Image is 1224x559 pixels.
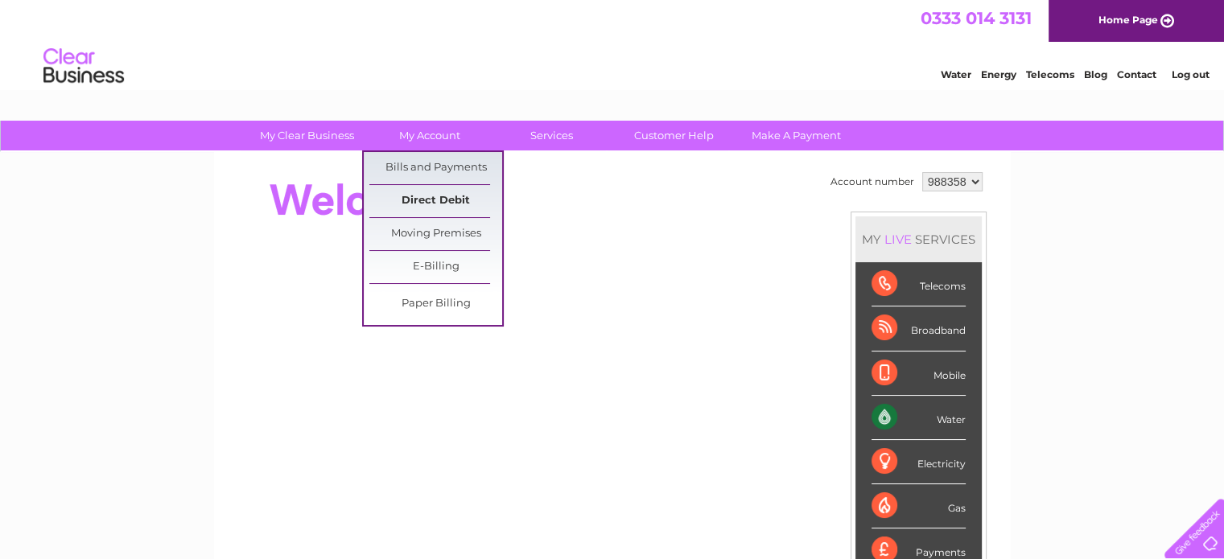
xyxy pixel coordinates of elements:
div: Clear Business is a trading name of Verastar Limited (registered in [GEOGRAPHIC_DATA] No. 3667643... [233,9,993,78]
a: Moving Premises [369,218,502,250]
a: Water [941,68,971,80]
a: Telecoms [1026,68,1074,80]
div: Telecoms [872,262,966,306]
a: Customer Help [608,121,740,150]
a: Direct Debit [369,185,502,217]
div: Broadband [872,306,966,351]
a: My Account [363,121,496,150]
a: E-Billing [369,251,502,283]
a: Contact [1117,68,1156,80]
a: Log out [1171,68,1209,80]
div: LIVE [881,232,915,247]
a: Make A Payment [730,121,863,150]
a: Services [485,121,618,150]
a: Energy [981,68,1016,80]
div: Mobile [872,351,966,396]
div: MY SERVICES [855,216,982,262]
td: Account number [826,168,918,195]
a: 0333 014 3131 [921,8,1032,28]
a: Paper Billing [369,288,502,320]
div: Gas [872,484,966,528]
a: Bills and Payments [369,152,502,184]
a: My Clear Business [241,121,373,150]
div: Water [872,396,966,440]
img: logo.png [43,42,125,91]
div: Electricity [872,440,966,484]
a: Blog [1084,68,1107,80]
